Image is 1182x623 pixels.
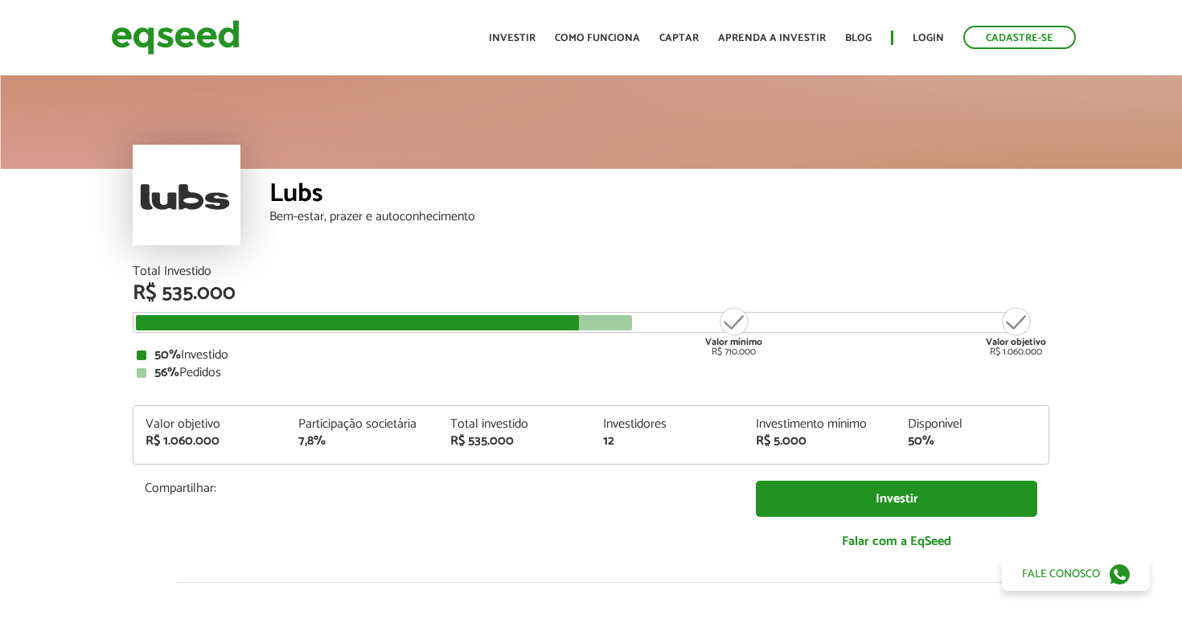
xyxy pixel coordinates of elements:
div: R$ 1.060.000 [146,435,274,448]
strong: Valor objetivo [986,334,1046,350]
a: Aprenda a investir [718,33,826,43]
div: R$ 1.060.000 [986,305,1046,357]
div: Investido [137,349,1045,362]
div: Participação societária [298,418,427,431]
strong: 56% [154,362,179,383]
div: 12 [603,435,732,448]
div: Lubs [269,181,1049,211]
div: 50% [908,435,1036,448]
a: Captar [659,33,699,43]
img: EqSeed [111,16,240,59]
div: Investidores [603,418,732,431]
strong: 50% [154,344,181,366]
div: Pedidos [137,367,1045,379]
a: Investir [489,33,536,43]
div: Total investido [450,418,579,431]
div: Bem-estar, prazer e autoconhecimento [269,211,1049,223]
p: Compartilhar: [145,481,732,496]
div: Disponível [908,418,1036,431]
a: Fale conosco [1002,557,1150,591]
a: Investir [756,481,1037,517]
div: R$ 710.000 [704,305,764,357]
div: Valor objetivo [146,418,274,431]
a: Falar com a EqSeed [756,525,1037,558]
a: Login [913,33,944,43]
a: Cadastre-se [963,26,1076,49]
div: Total Investido [133,265,1049,278]
strong: Valor mínimo [705,334,762,350]
div: R$ 535.000 [450,435,579,448]
div: R$ 5.000 [756,435,884,448]
div: Investimento mínimo [756,418,884,431]
div: R$ 535.000 [133,283,1049,304]
a: Como funciona [555,33,640,43]
div: 7,8% [298,435,427,448]
a: Blog [845,33,872,43]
